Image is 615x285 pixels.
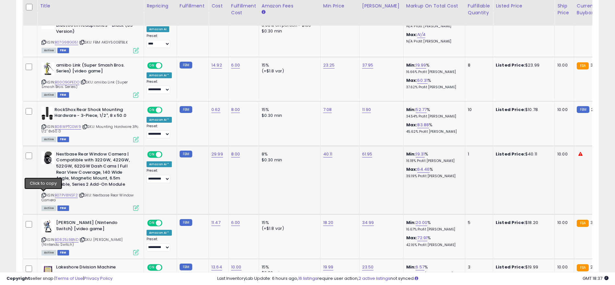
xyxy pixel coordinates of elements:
[406,70,460,74] p: 16.66% Profit [PERSON_NAME]
[180,264,192,270] small: FBM
[55,80,79,85] a: B00O9GPEDO
[577,220,589,227] small: FBA
[41,48,56,53] span: All listings currently available for purchase on Amazon
[406,159,460,163] p: 16.18% Profit [PERSON_NAME]
[161,63,172,68] span: OFF
[41,16,139,52] div: ASIN:
[406,166,418,172] b: Max:
[262,3,318,9] div: Amazon Fees
[56,16,135,36] b: AKG Y500 On-Ear Foldable Wireless Bluetooth Headphones - Black (US Version)
[406,24,460,29] p: N/A Profit [PERSON_NAME]
[56,151,135,189] b: Nextbase Rear Window Camera | Compatible with 322GW, 422GW, 522GW, 622GW Dash Cams | Full Rear Vi...
[6,276,112,282] div: seller snap | |
[262,226,315,231] div: (+$1.8 var)
[468,62,488,68] div: 8
[417,31,425,38] a: N/A
[57,92,69,98] span: FBM
[56,62,135,76] b: amiibo Link (Super Smash Bros. Series) [video game]
[406,235,418,241] b: Max:
[41,62,139,97] div: ASIN:
[557,3,571,16] div: Ship Price
[41,80,128,89] span: | SKU: amiibo Link (Super Smash Bros. Series)
[211,151,223,157] a: 29.99
[362,264,374,270] a: 23.50
[180,62,192,68] small: FBM
[262,9,266,15] small: Amazon Fees.
[406,31,418,38] b: Max:
[417,235,427,241] a: 72.91
[468,264,488,270] div: 3
[148,265,156,270] span: ON
[147,72,172,78] div: Amazon AI *
[217,276,609,282] div: Last InventoryLab Update: 6 hours ago, require user action, not synced.
[323,219,334,226] a: 18.20
[148,220,156,226] span: ON
[41,250,56,255] span: All listings currently available for purchase on Amazon
[148,63,156,68] span: ON
[147,3,174,9] div: Repricing
[41,192,134,202] span: | SKU: Nextbase Rear Window Camera
[41,124,139,134] span: | SKU: Mounting Hardware 3Pc 1/2" 8x50.0
[362,106,371,113] a: 11.90
[406,77,418,83] b: Max:
[147,230,172,236] div: Amazon AI *
[211,62,222,68] a: 14.92
[416,219,427,226] a: 20.00
[406,243,460,247] p: 42.16% Profit [PERSON_NAME]
[417,122,429,128] a: 83.88
[417,166,430,173] a: 64.46
[57,48,69,53] span: FBM
[231,3,256,16] div: Fulfillment Cost
[496,151,525,157] b: Listed Price:
[496,106,525,113] b: Listed Price:
[41,237,123,247] span: | SKU: [PERSON_NAME] (Nintendo Switch)
[468,107,488,113] div: 10
[262,68,315,74] div: (+$1.8 var)
[323,264,334,270] a: 19.99
[496,62,525,68] b: Listed Price:
[84,275,112,281] a: Privacy Policy
[180,219,192,226] small: FBM
[406,122,460,134] div: %
[406,62,460,74] div: %
[417,77,428,84] a: 60.31
[41,62,54,75] img: 41bX2r5QNJS._SL40_.jpg
[41,264,54,277] img: 51xHR5ADf+L._SL40_.jpg
[40,3,141,9] div: Title
[557,62,569,68] div: 10.00
[298,275,317,281] a: 16 listings
[323,151,333,157] a: 40.11
[147,117,172,123] div: Amazon AI *
[362,3,401,9] div: [PERSON_NAME]
[262,151,315,157] div: 8%
[41,92,56,98] span: All listings currently available for purchase on Amazon
[55,275,83,281] a: Terms of Use
[147,34,172,48] div: Preset:
[262,62,315,68] div: 15%
[591,106,603,113] span: 20.83
[147,26,169,32] div: Amazon AI
[406,114,460,119] p: 34.54% Profit [PERSON_NAME]
[406,39,460,44] p: N/A Profit [PERSON_NAME]
[406,3,462,9] div: Markup on Total Cost
[577,106,589,113] small: FBM
[55,124,81,130] a: B08WPTCGW9
[406,85,460,90] p: 37.62% Profit [PERSON_NAME]
[41,107,139,142] div: ASIN:
[496,220,550,226] div: $18.20
[577,3,610,16] div: Current Buybox Price
[577,62,589,69] small: FBA
[323,106,332,113] a: 7.08
[41,220,139,254] div: ASIN:
[406,264,416,270] b: Min:
[211,219,220,226] a: 11.47
[406,167,460,179] div: %
[416,106,427,113] a: 52.77
[496,219,525,226] b: Listed Price:
[496,62,550,68] div: $23.99
[148,107,156,113] span: ON
[496,264,550,270] div: $19.99
[161,107,172,113] span: OFF
[79,40,128,45] span: | SKU: FBM AKGY500BTBLK
[406,107,460,119] div: %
